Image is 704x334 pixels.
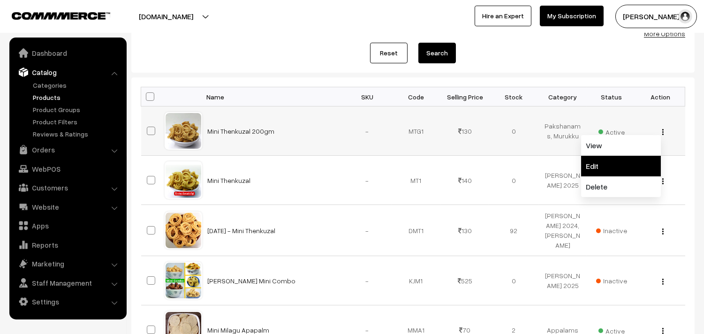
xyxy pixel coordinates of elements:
button: Search [418,43,456,63]
th: Category [538,87,587,106]
a: Products [30,92,123,102]
a: Mini Milagu Apapalm [208,326,270,334]
th: Code [392,87,440,106]
td: - [343,256,392,305]
a: Hire an Expert [475,6,531,26]
a: My Subscription [540,6,604,26]
td: [PERSON_NAME] 2025 [538,156,587,205]
td: [PERSON_NAME] 2024, [PERSON_NAME] [538,205,587,256]
a: [DATE] - Mini Thenkuzal [208,227,276,235]
a: WebPOS [12,160,123,177]
img: Menu [662,328,664,334]
a: [PERSON_NAME] Mini Combo [208,277,296,285]
a: Mini Thenkuzal 200gm [208,127,275,135]
a: Customers [12,179,123,196]
img: Menu [662,228,664,235]
td: 525 [440,256,489,305]
a: Edit [581,156,661,176]
td: 0 [489,256,538,305]
a: Apps [12,217,123,234]
td: 0 [489,106,538,156]
a: Product Groups [30,105,123,114]
img: user [678,9,692,23]
a: Settings [12,293,123,310]
td: 130 [440,106,489,156]
a: Product Filters [30,117,123,127]
td: - [343,156,392,205]
th: SKU [343,87,392,106]
td: MT1 [392,156,440,205]
th: Action [636,87,685,106]
img: Menu [662,129,664,135]
a: Mini Thenkuzal [208,176,251,184]
a: COMMMERCE [12,9,94,21]
img: Menu [662,178,664,184]
img: Menu [662,279,664,285]
td: - [343,106,392,156]
td: 92 [489,205,538,256]
td: [PERSON_NAME] 2025 [538,256,587,305]
a: More Options [644,30,685,38]
th: Status [587,87,636,106]
td: DMT1 [392,205,440,256]
a: Reviews & Ratings [30,129,123,139]
a: Staff Management [12,274,123,291]
a: View [581,135,661,156]
th: Selling Price [440,87,489,106]
img: COMMMERCE [12,12,110,19]
a: Marketing [12,255,123,272]
td: - [343,205,392,256]
a: Reset [370,43,408,63]
span: Inactive [596,276,627,286]
a: Categories [30,80,123,90]
td: Pakshanams, Murukku [538,106,587,156]
td: 140 [440,156,489,205]
td: 130 [440,205,489,256]
a: Website [12,198,123,215]
a: Orders [12,141,123,158]
a: Delete [581,176,661,197]
a: Reports [12,236,123,253]
a: Catalog [12,64,123,81]
td: 0 [489,156,538,205]
td: KJM1 [392,256,440,305]
th: Name [202,87,343,106]
th: Stock [489,87,538,106]
span: Active [598,125,625,137]
button: [DOMAIN_NAME] [106,5,226,28]
span: Inactive [596,226,627,235]
td: MTG1 [392,106,440,156]
button: [PERSON_NAME] s… [615,5,697,28]
a: Dashboard [12,45,123,61]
